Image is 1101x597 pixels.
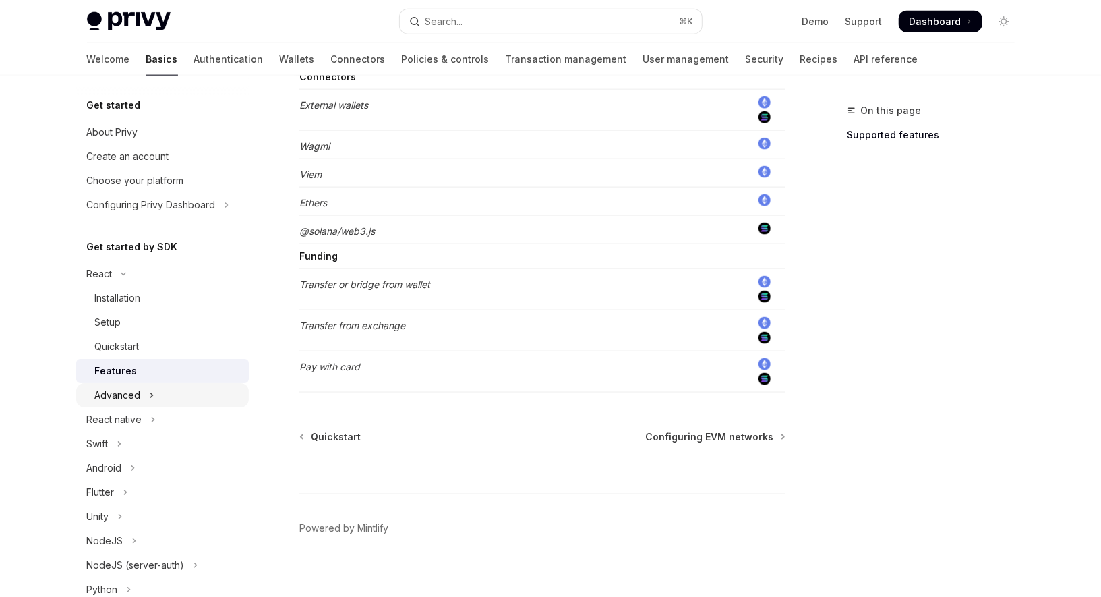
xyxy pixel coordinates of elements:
a: Powered by Mintlify [299,521,388,535]
div: About Privy [87,124,138,140]
button: Toggle Configuring Privy Dashboard section [76,193,249,217]
em: Wagmi [299,140,330,152]
div: Choose your platform [87,173,184,189]
a: Setup [76,310,249,335]
a: Features [76,359,249,383]
a: Authentication [194,43,264,76]
a: Supported features [847,124,1025,146]
strong: Funding [299,250,338,262]
img: light logo [87,12,171,31]
div: NodeJS [87,533,123,549]
button: Toggle Advanced section [76,383,249,407]
a: Support [845,15,883,28]
img: solana.png [758,332,771,344]
a: Quickstart [76,335,249,359]
a: Demo [802,15,829,28]
div: Quickstart [95,339,140,355]
a: Transaction management [506,43,627,76]
a: Security [746,43,784,76]
a: API reference [854,43,918,76]
a: Dashboard [899,11,982,32]
div: Installation [95,290,141,306]
a: Policies & controls [402,43,489,76]
a: Connectors [331,43,386,76]
img: solana.png [758,111,771,123]
a: Wallets [280,43,315,76]
em: Viem [299,169,322,180]
a: Recipes [800,43,838,76]
div: Advanced [95,387,141,403]
img: ethereum.png [758,317,771,329]
em: External wallets [299,99,368,111]
button: Toggle NodeJS section [76,529,249,553]
em: Ethers [299,197,327,208]
img: ethereum.png [758,276,771,288]
em: @solana/web3.js [299,225,375,237]
span: ⌘ K [680,16,694,27]
div: Swift [87,436,109,452]
button: Toggle dark mode [993,11,1015,32]
em: Transfer from exchange [299,320,405,331]
div: Create an account [87,148,169,165]
button: Toggle React native section [76,407,249,432]
div: Unity [87,509,109,525]
em: Transfer or bridge from wallet [299,279,430,290]
img: solana.png [758,291,771,303]
button: Open search [400,9,702,34]
button: Toggle Unity section [76,505,249,529]
div: Features [95,363,138,379]
a: Choose your platform [76,169,249,193]
h5: Get started [87,97,141,113]
em: Pay with card [299,361,360,372]
div: Flutter [87,484,115,501]
a: User management [643,43,730,76]
span: Quickstart [311,430,361,444]
a: Welcome [87,43,130,76]
button: Toggle Swift section [76,432,249,456]
img: solana.png [758,223,771,235]
span: On this page [861,103,922,119]
div: React [87,266,113,282]
img: ethereum.png [758,166,771,178]
a: Create an account [76,144,249,169]
img: ethereum.png [758,358,771,370]
button: Toggle React section [76,262,249,286]
div: NodeJS (server-auth) [87,557,185,573]
a: About Privy [76,120,249,144]
img: ethereum.png [758,96,771,109]
strong: Connectors [299,71,356,82]
span: Configuring EVM networks [646,430,774,444]
button: Toggle Flutter section [76,480,249,505]
div: Configuring Privy Dashboard [87,197,216,213]
a: Configuring EVM networks [646,430,784,444]
img: solana.png [758,373,771,385]
a: Installation [76,286,249,310]
img: ethereum.png [758,194,771,206]
div: React native [87,411,142,428]
a: Quickstart [301,430,361,444]
div: Setup [95,314,121,331]
img: ethereum.png [758,138,771,150]
button: Toggle NodeJS (server-auth) section [76,553,249,577]
button: Toggle Android section [76,456,249,480]
div: Search... [425,13,463,30]
h5: Get started by SDK [87,239,178,255]
div: Android [87,460,122,476]
span: Dashboard [910,15,961,28]
a: Basics [146,43,178,76]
